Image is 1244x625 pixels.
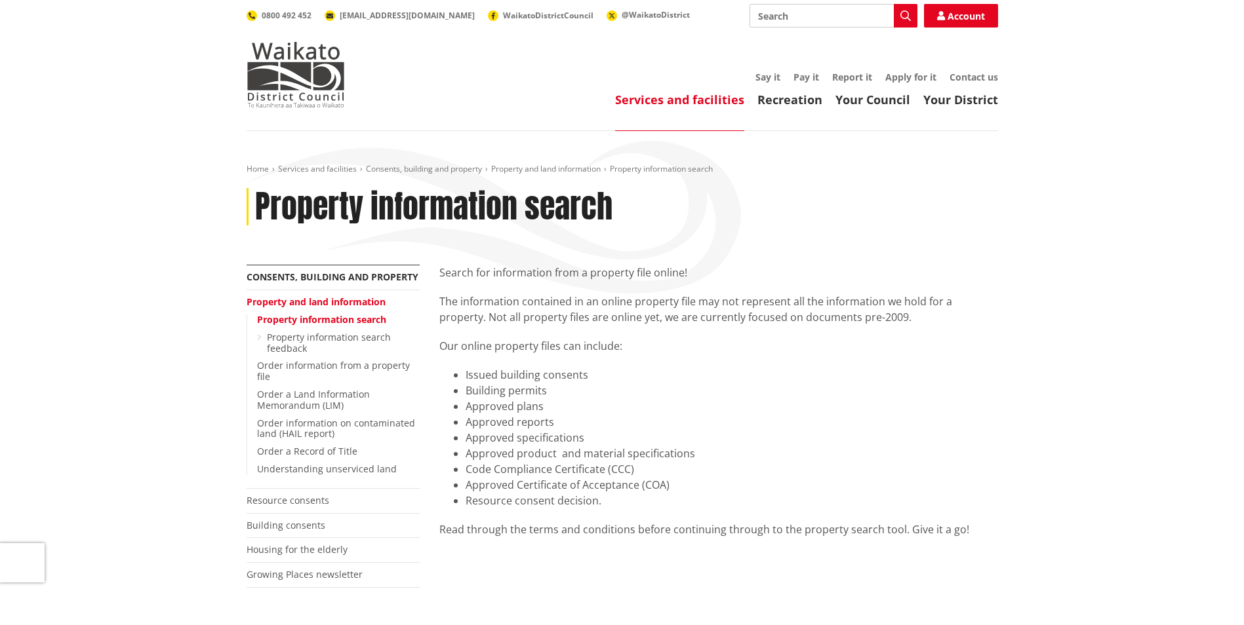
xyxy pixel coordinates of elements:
[622,9,690,20] span: @WaikatoDistrict
[340,10,475,21] span: [EMAIL_ADDRESS][DOMAIN_NAME]
[466,445,998,461] li: Approved product and material specifications
[757,92,822,107] a: Recreation
[257,463,397,475] a: Understanding unserviced land
[257,417,415,440] a: Order information on contaminated land (HAIL report)
[439,265,998,280] p: Search for information from a property file online!
[247,543,348,556] a: Housing for the elderly
[466,398,998,414] li: Approved plans
[247,163,269,174] a: Home
[885,71,936,83] a: Apply for it
[366,163,482,174] a: Consents, building and property
[278,163,357,174] a: Services and facilities
[466,461,998,477] li: Code Compliance Certificate (CCC)
[466,414,998,430] li: Approved reports
[325,10,475,21] a: [EMAIL_ADDRESS][DOMAIN_NAME]
[247,494,329,506] a: Resource consents
[466,477,998,493] li: Approved Certificate of Acceptance (COA)
[607,9,690,20] a: @WaikatoDistrict
[262,10,311,21] span: 0800 492 452
[466,493,998,508] li: Resource consent decision.
[466,430,998,445] li: Approved specifications
[923,92,998,107] a: Your District
[503,10,593,21] span: WaikatoDistrictCouncil
[950,71,998,83] a: Contact us
[466,383,998,398] li: Building permits
[439,521,998,537] div: Read through the terms and conditions before continuing through to the property search tool. Give...
[247,164,998,175] nav: breadcrumb
[247,568,363,580] a: Growing Places newsletter
[257,359,410,383] a: Order information from a property file
[247,295,386,308] a: Property and land information
[610,163,713,174] span: Property information search
[835,92,910,107] a: Your Council
[257,445,357,457] a: Order a Record of Title
[488,10,593,21] a: WaikatoDistrictCouncil
[491,163,601,174] a: Property and land information
[439,339,622,353] span: Our online property files can include:
[924,4,998,28] a: Account
[832,71,872,83] a: Report it
[755,71,780,83] a: Say it
[750,4,917,28] input: Search input
[257,313,386,326] a: Property information search
[615,92,744,107] a: Services and facilities
[439,294,998,325] p: The information contained in an online property file may not represent all the information we hol...
[255,188,612,226] h1: Property information search
[466,367,998,383] li: Issued building consents
[267,331,391,354] a: Property information search feedback
[247,10,311,21] a: 0800 492 452
[247,42,345,107] img: Waikato District Council - Te Kaunihera aa Takiwaa o Waikato
[247,271,418,283] a: Consents, building and property
[793,71,819,83] a: Pay it
[247,519,325,531] a: Building consents
[257,388,370,411] a: Order a Land Information Memorandum (LIM)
